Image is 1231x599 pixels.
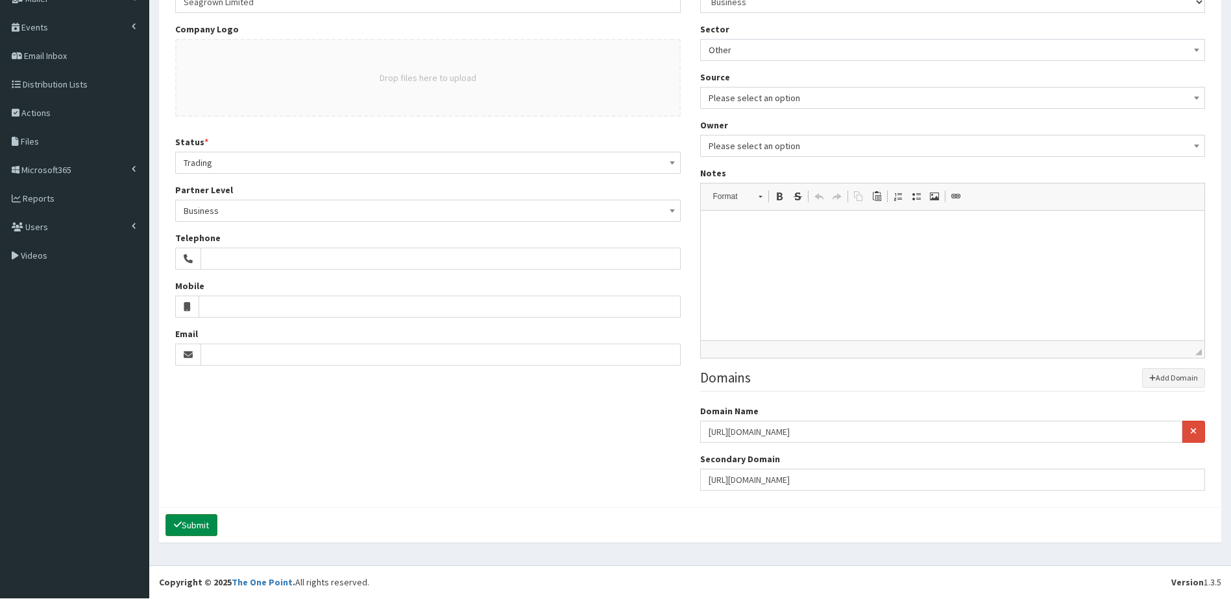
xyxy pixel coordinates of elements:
label: Secondary Domain [700,452,780,465]
div: 1.3.5 [1171,576,1221,589]
span: Resize [1195,349,1202,355]
label: Owner [700,119,728,132]
footer: All rights reserved. [149,565,1231,598]
a: Undo (Ctrl+Z) [810,188,828,205]
iframe: Rich Text Editor, notes [701,211,1205,340]
a: Insert/Remove Numbered List [889,188,907,205]
a: Bold (Ctrl+B) [770,188,788,205]
span: Files [21,135,39,147]
span: Trading [175,152,681,174]
label: Domain Name [700,405,759,417]
span: Format [707,188,752,205]
legend: Domains [700,368,1206,391]
b: Version [1171,576,1204,588]
label: Partner Level [175,183,233,196]
span: Trading [184,154,672,172]
label: Status [175,135,208,148]
a: Strikethrough [788,188,807,205]
label: Source [700,71,730,84]
span: Email Inbox [24,50,67,62]
span: Please select an option [700,135,1206,157]
span: Reports [23,193,55,204]
span: Users [25,221,48,233]
label: Notes [700,167,726,180]
span: Actions [21,107,51,119]
a: Link (Ctrl+L) [947,188,965,205]
button: Drop files here to upload [380,71,476,84]
span: Please select an option [709,137,1197,155]
span: Other [709,41,1197,59]
a: Redo (Ctrl+Y) [828,188,846,205]
a: Format [706,187,769,206]
span: Business [184,202,672,220]
span: Please select an option [709,89,1197,107]
span: Please select an option [700,87,1206,109]
label: Mobile [175,279,204,292]
a: The One Point [232,576,293,588]
button: Add Domain [1142,368,1206,388]
strong: Copyright © 2025 . [159,576,295,588]
a: Image [925,188,944,205]
span: Other [700,39,1206,61]
label: Company Logo [175,23,239,36]
a: Paste (Ctrl+V) [868,188,886,205]
span: Distribution Lists [23,78,88,90]
label: Telephone [175,231,221,244]
button: Submit [165,514,217,536]
span: Videos [21,250,47,261]
span: Microsoft365 [21,164,71,176]
label: Email [175,327,198,340]
a: Copy (Ctrl+C) [849,188,868,205]
span: Events [21,21,48,33]
span: Business [175,200,681,222]
label: Sector [700,23,729,36]
a: Insert/Remove Bulleted List [907,188,925,205]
